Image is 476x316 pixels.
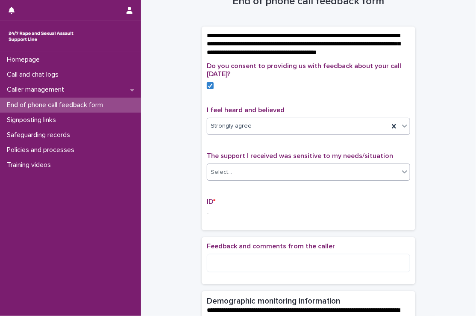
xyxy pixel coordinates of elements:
[3,131,77,139] p: Safeguarding records
[207,63,401,78] span: Do you consent to providing us with feedback about your call [DATE]?
[207,243,335,250] span: Feedback and comments from the caller
[3,71,65,79] p: Call and chat logs
[207,107,285,113] span: I feel heard and believed
[207,209,410,218] p: -
[3,101,110,109] p: End of phone call feedback form
[3,86,71,94] p: Caller management
[3,116,63,124] p: Signposting links
[211,122,252,131] span: Strongly agree
[3,146,81,154] p: Policies and processes
[207,296,340,306] h2: Demographic monitoring information
[3,161,58,169] p: Training videos
[207,152,393,159] span: The support I received was sensitive to my needs/situation
[7,28,75,45] img: rhQMoQhaT3yELyF149Cw
[211,168,232,177] div: Select...
[207,198,215,205] span: ID
[3,56,47,64] p: Homepage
